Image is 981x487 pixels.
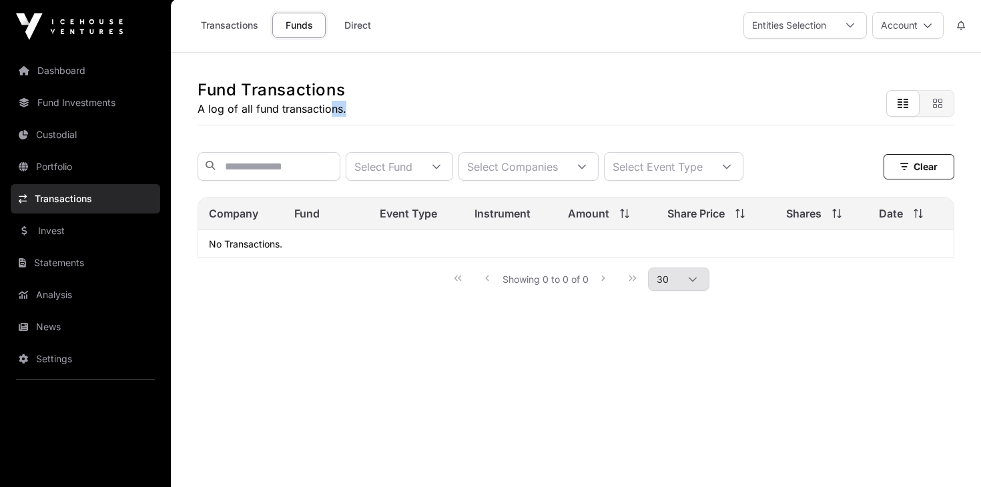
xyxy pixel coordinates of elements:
a: Transactions [192,13,267,38]
p: A log of all fund transactions. [198,101,346,117]
img: Icehouse Ventures Logo [16,13,123,40]
div: Select Companies [459,153,566,180]
a: Invest [11,216,160,246]
span: Amount [568,205,609,221]
span: Date [879,205,903,221]
div: Select Fund [346,153,420,180]
a: Fund Investments [11,88,160,117]
span: Company [209,205,258,221]
span: Event Type [380,205,437,221]
button: Clear [884,154,954,179]
a: Transactions [11,184,160,213]
span: Share Price [667,205,725,221]
button: Account [872,12,944,39]
span: Showing 0 to 0 of 0 [503,274,589,285]
a: News [11,312,160,342]
a: Analysis [11,280,160,310]
a: Settings [11,344,160,374]
div: Entities Selection [744,13,834,38]
span: Fund [294,205,320,221]
a: Direct [331,13,384,38]
a: Funds [272,13,326,38]
a: Dashboard [11,56,160,85]
td: No Transactions. [198,230,954,258]
iframe: Chat Widget [914,423,981,487]
h1: Fund Transactions [198,79,346,101]
div: Select Event Type [605,153,711,180]
a: Portfolio [11,152,160,181]
a: Custodial [11,120,160,149]
a: Statements [11,248,160,278]
span: Shares [786,205,822,221]
span: Instrument [474,205,531,221]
